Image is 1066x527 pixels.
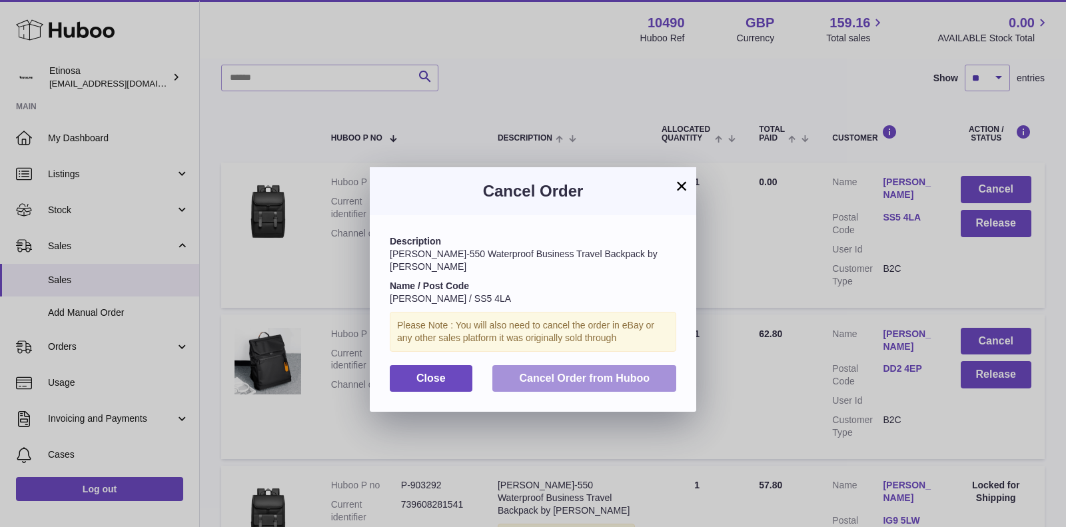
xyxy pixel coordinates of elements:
[390,293,511,304] span: [PERSON_NAME] / SS5 4LA
[390,365,472,392] button: Close
[416,372,446,384] span: Close
[492,365,676,392] button: Cancel Order from Huboo
[390,236,441,247] strong: Description
[390,181,676,202] h3: Cancel Order
[519,372,650,384] span: Cancel Order from Huboo
[674,178,690,194] button: ×
[390,312,676,352] div: Please Note : You will also need to cancel the order in eBay or any other sales platform it was o...
[390,249,658,272] span: [PERSON_NAME]-550 Waterproof Business Travel Backpack by [PERSON_NAME]
[390,280,469,291] strong: Name / Post Code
